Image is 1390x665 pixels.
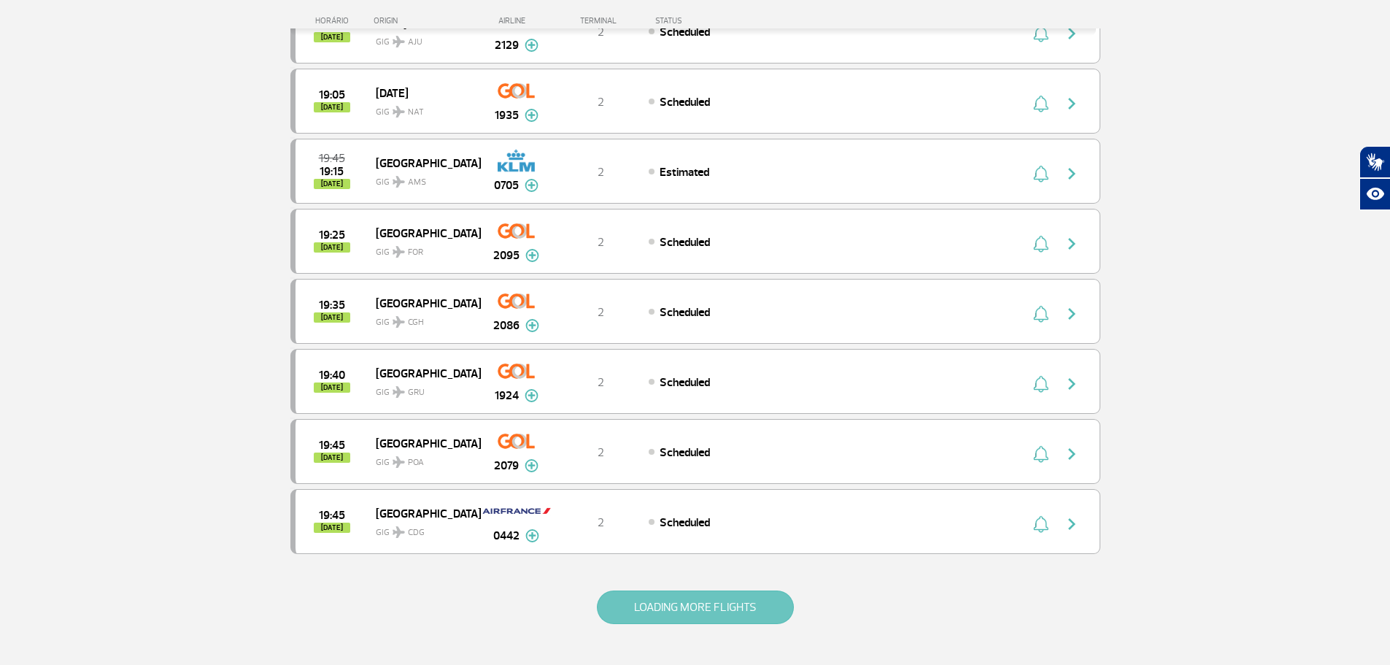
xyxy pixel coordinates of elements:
[1063,515,1081,533] img: seta-direita-painel-voo.svg
[660,305,710,320] span: Scheduled
[598,445,604,460] span: 2
[660,445,710,460] span: Scheduled
[660,25,710,39] span: Scheduled
[660,165,709,180] span: Estimated
[376,83,469,102] span: [DATE]
[597,591,794,624] button: LOADING MORE FLIGHTS
[1063,95,1081,112] img: seta-direita-painel-voo.svg
[319,230,345,240] span: 2025-09-29 19:25:00
[408,246,423,259] span: FOR
[598,375,604,390] span: 2
[319,300,345,310] span: 2025-09-29 19:35:00
[1359,178,1390,210] button: Abrir recursos assistivos.
[1033,165,1049,182] img: sino-painel-voo.svg
[393,176,405,188] img: destiny_airplane.svg
[376,308,469,329] span: GIG
[376,223,469,242] span: [GEOGRAPHIC_DATA]
[494,457,519,474] span: 2079
[393,246,405,258] img: destiny_airplane.svg
[553,16,648,26] div: TERMINAL
[1033,305,1049,323] img: sino-painel-voo.svg
[393,456,405,468] img: destiny_airplane.svg
[376,518,469,539] span: GIG
[314,242,350,253] span: [DATE]
[376,98,469,119] span: GIG
[494,177,519,194] span: 0705
[376,168,469,189] span: GIG
[376,504,469,523] span: [GEOGRAPHIC_DATA]
[525,319,539,332] img: mais-info-painel-voo.svg
[495,387,519,404] span: 1924
[598,235,604,250] span: 2
[408,526,425,539] span: CDG
[660,375,710,390] span: Scheduled
[1033,515,1049,533] img: sino-painel-voo.svg
[598,95,604,109] span: 2
[495,107,519,124] span: 1935
[393,36,405,47] img: destiny_airplane.svg
[319,90,345,100] span: 2025-09-29 19:05:00
[495,36,519,54] span: 2129
[393,106,405,118] img: destiny_airplane.svg
[598,515,604,530] span: 2
[598,25,604,39] span: 2
[660,235,710,250] span: Scheduled
[408,36,422,49] span: AJU
[1359,146,1390,210] div: Plugin de acessibilidade da Hand Talk.
[393,316,405,328] img: destiny_airplane.svg
[598,305,604,320] span: 2
[1063,445,1081,463] img: seta-direita-painel-voo.svg
[660,515,710,530] span: Scheduled
[393,386,405,398] img: destiny_airplane.svg
[319,510,345,520] span: 2025-09-29 19:45:00
[525,529,539,542] img: mais-info-painel-voo.svg
[1063,165,1081,182] img: seta-direita-painel-voo.svg
[319,153,345,164] span: 2025-09-29 19:45:00
[598,165,604,180] span: 2
[376,28,469,49] span: GIG
[1033,445,1049,463] img: sino-painel-voo.svg
[320,166,344,177] span: 2025-09-29 19:15:00
[376,238,469,259] span: GIG
[314,383,350,393] span: [DATE]
[1033,235,1049,253] img: sino-painel-voo.svg
[376,434,469,453] span: [GEOGRAPHIC_DATA]
[493,247,520,264] span: 2095
[493,527,520,545] span: 0442
[660,95,710,109] span: Scheduled
[376,448,469,469] span: GIG
[525,109,538,122] img: mais-info-painel-voo.svg
[480,16,553,26] div: AIRLINE
[374,16,480,26] div: ORIGIN
[493,317,520,334] span: 2086
[376,293,469,312] span: [GEOGRAPHIC_DATA]
[408,106,424,119] span: NAT
[408,386,425,399] span: GRU
[525,389,538,402] img: mais-info-painel-voo.svg
[319,370,345,380] span: 2025-09-29 19:40:00
[408,176,426,189] span: AMS
[525,179,538,192] img: mais-info-painel-voo.svg
[314,102,350,112] span: [DATE]
[376,378,469,399] span: GIG
[314,312,350,323] span: [DATE]
[648,16,767,26] div: STATUS
[295,16,374,26] div: HORÁRIO
[1033,95,1049,112] img: sino-painel-voo.svg
[408,316,424,329] span: CGH
[1359,146,1390,178] button: Abrir tradutor de língua de sinais.
[408,456,424,469] span: POA
[314,523,350,533] span: [DATE]
[1063,375,1081,393] img: seta-direita-painel-voo.svg
[1063,305,1081,323] img: seta-direita-painel-voo.svg
[1033,375,1049,393] img: sino-painel-voo.svg
[376,364,469,383] span: [GEOGRAPHIC_DATA]
[525,459,538,472] img: mais-info-painel-voo.svg
[376,153,469,172] span: [GEOGRAPHIC_DATA]
[314,32,350,42] span: [DATE]
[319,440,345,450] span: 2025-09-29 19:45:00
[525,39,538,52] img: mais-info-painel-voo.svg
[314,453,350,463] span: [DATE]
[314,179,350,189] span: [DATE]
[525,249,539,262] img: mais-info-painel-voo.svg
